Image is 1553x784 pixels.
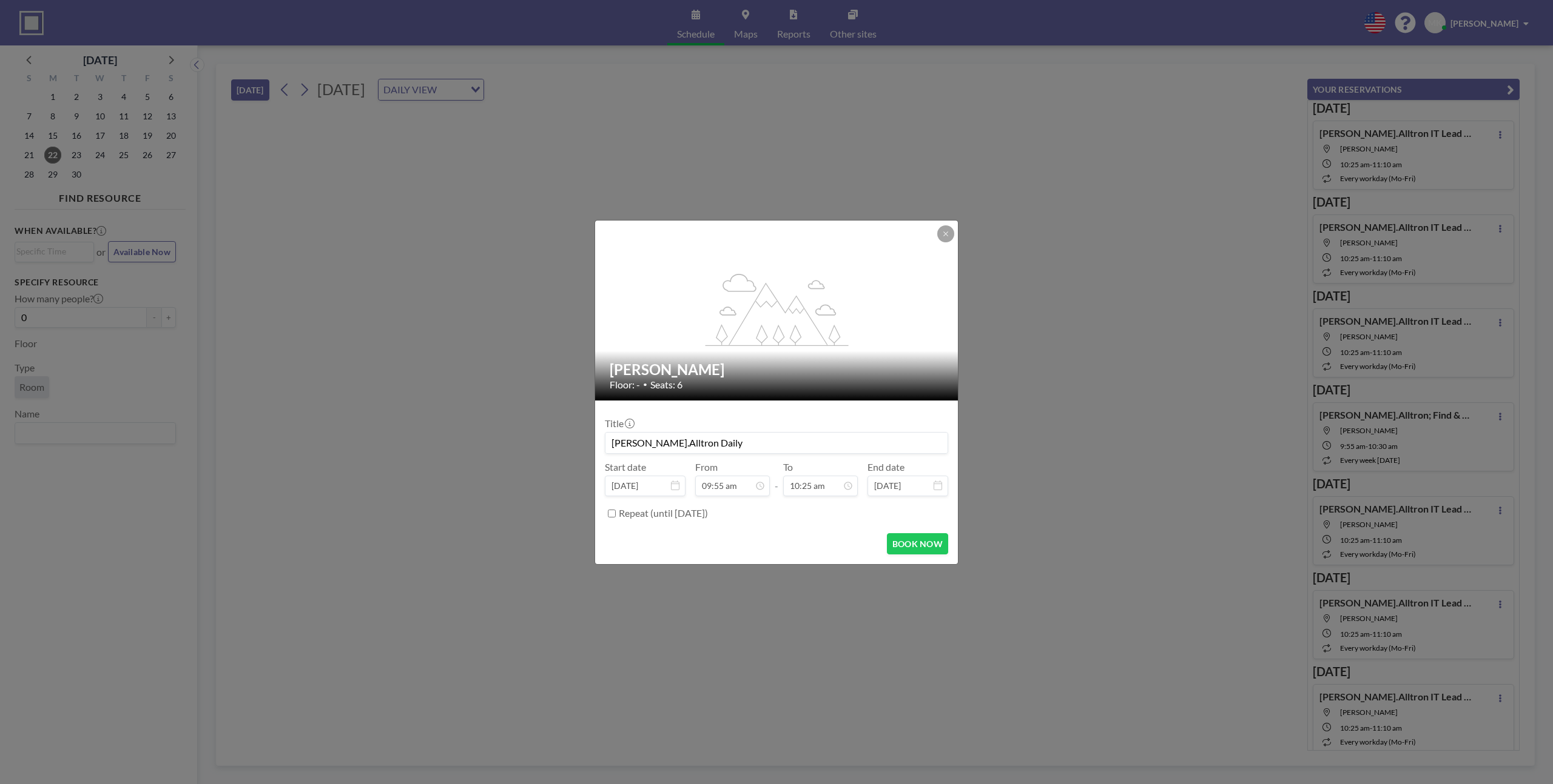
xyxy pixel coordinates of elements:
h2: [PERSON_NAME] [610,360,945,379]
span: Floor: - [610,379,640,391]
label: From [695,461,718,473]
span: • [643,380,647,389]
label: To [783,461,793,473]
label: End date [867,461,905,473]
label: Repeat (until [DATE]) [619,507,708,519]
label: Start date [605,461,646,473]
input: Martin's reservation [605,433,948,453]
span: - [775,465,778,492]
span: Seats: 6 [650,379,682,391]
button: BOOK NOW [887,533,948,554]
g: flex-grow: 1.2; [706,273,849,345]
label: Title [605,417,633,430]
